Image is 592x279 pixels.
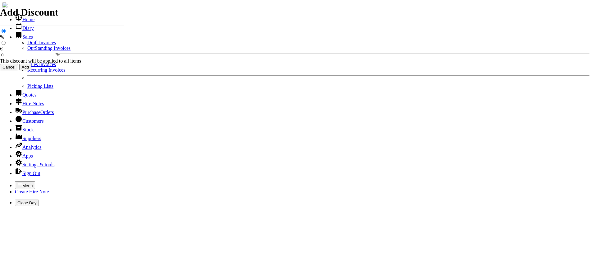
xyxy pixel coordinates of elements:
a: Hire Notes [15,101,44,106]
a: Apps [15,153,33,158]
a: Quotes [15,92,36,97]
input: % [2,29,6,33]
a: Picking Lists [27,83,53,89]
ul: Sales [15,40,590,89]
a: Create Hire Note [15,189,49,194]
span: % [56,52,60,57]
a: Settings & tools [15,162,54,167]
button: Menu [15,181,35,189]
a: Customers [15,118,44,124]
button: Close Day [15,200,39,206]
a: Stock [15,127,34,132]
a: Analytics [15,144,41,150]
li: Stock [15,124,590,133]
a: Suppliers [15,136,41,141]
li: Suppliers [15,133,590,141]
a: Sign Out [15,171,40,176]
a: PurchaseOrders [15,110,54,115]
input: Add [19,64,32,70]
li: Sales [15,31,590,89]
li: Hire Notes [15,98,590,106]
input: € [2,41,6,45]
